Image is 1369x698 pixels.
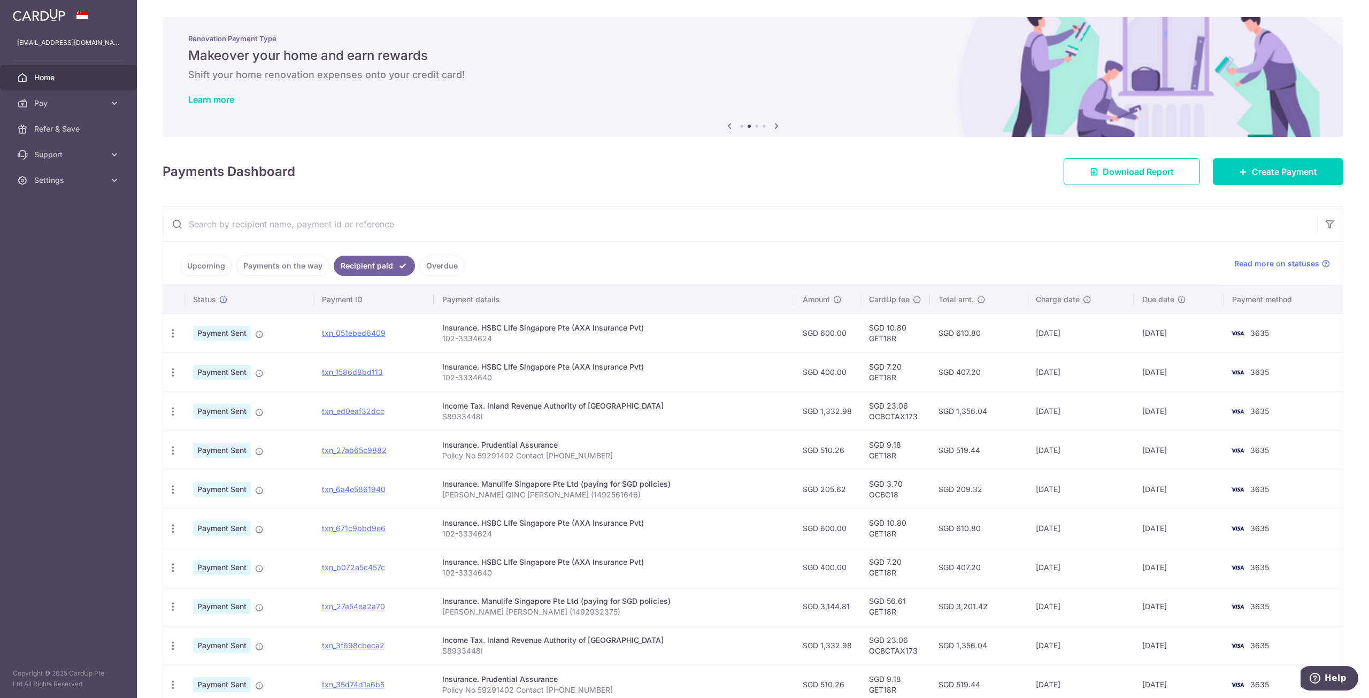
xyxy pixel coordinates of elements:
span: Payment Sent [193,326,251,341]
td: SGD 407.20 [930,548,1027,587]
a: Create Payment [1213,158,1343,185]
td: [DATE] [1134,587,1223,626]
p: Renovation Payment Type [188,34,1318,43]
div: Insurance. HSBC LIfe Singapore Pte (AXA Insurance Pvt) [442,557,786,567]
a: Learn more [188,94,234,105]
td: SGD 519.44 [930,431,1027,470]
span: Payment Sent [193,599,251,614]
div: Insurance. HSBC LIfe Singapore Pte (AXA Insurance Pvt) [442,518,786,528]
span: Payment Sent [193,560,251,575]
img: Bank Card [1227,600,1248,613]
img: Bank Card [1227,366,1248,379]
a: txn_35d74d1a6b5 [322,680,384,689]
span: Refer & Save [34,124,105,134]
td: SGD 3,144.81 [794,587,860,626]
span: Payment Sent [193,521,251,536]
td: [DATE] [1134,352,1223,392]
span: Create Payment [1252,165,1317,178]
td: SGD 7.20 GET18R [860,352,930,392]
img: Bank Card [1227,678,1248,691]
a: txn_1586d8bd113 [322,367,383,377]
p: 102-3334640 [442,372,786,383]
span: 3635 [1250,641,1269,650]
img: Bank Card [1227,639,1248,652]
img: Bank Card [1227,444,1248,457]
h4: Payments Dashboard [163,162,295,181]
td: [DATE] [1134,392,1223,431]
span: Payment Sent [193,638,251,653]
a: txn_b072a5c457c [322,563,385,572]
td: SGD 510.26 [794,431,860,470]
p: 102-3334624 [442,333,786,344]
div: Insurance. HSBC LIfe Singapore Pte (AXA Insurance Pvt) [442,362,786,372]
img: CardUp [13,9,65,21]
p: 102-3334640 [442,567,786,578]
td: SGD 23.06 OCBCTAX173 [860,626,930,665]
span: Payment Sent [193,677,251,692]
span: Download Report [1103,165,1174,178]
p: Policy No 59291402 Contact [PHONE_NUMBER] [442,450,786,461]
td: SGD 56.61 GET18R [860,587,930,626]
td: [DATE] [1134,626,1223,665]
td: SGD 610.80 [930,509,1027,548]
div: Income Tax. Inland Revenue Authority of [GEOGRAPHIC_DATA] [442,635,786,646]
td: SGD 10.80 GET18R [860,313,930,352]
div: Insurance. Prudential Assurance [442,440,786,450]
span: 3635 [1250,563,1269,572]
p: S8933448I [442,411,786,422]
td: SGD 10.80 GET18R [860,509,930,548]
td: SGD 400.00 [794,352,860,392]
td: SGD 400.00 [794,548,860,587]
th: Payment ID [313,286,434,313]
a: txn_3f698cbeca2 [322,641,384,650]
h6: Shift your home renovation expenses onto your credit card! [188,68,1318,81]
td: SGD 600.00 [794,509,860,548]
td: [DATE] [1134,431,1223,470]
iframe: Opens a widget where you can find more information [1301,666,1358,693]
td: SGD 1,356.04 [930,392,1027,431]
th: Payment method [1224,286,1343,313]
a: txn_27ab65c9882 [322,446,387,455]
a: Overdue [419,256,465,276]
a: txn_671c9bbd9e6 [322,524,386,533]
span: Payment Sent [193,404,251,419]
td: SGD 407.20 [930,352,1027,392]
td: SGD 3,201.42 [930,587,1027,626]
td: [DATE] [1027,470,1134,509]
div: Insurance. Manulife Singapore Pte Ltd (paying for SGD policies) [442,596,786,607]
span: Payment Sent [193,365,251,380]
span: 3635 [1250,485,1269,494]
td: [DATE] [1134,313,1223,352]
a: Upcoming [180,256,232,276]
p: [PERSON_NAME] [PERSON_NAME] (1492932375) [442,607,786,617]
td: [DATE] [1027,352,1134,392]
p: [PERSON_NAME] QING [PERSON_NAME] (1492561646) [442,489,786,500]
td: [DATE] [1027,509,1134,548]
span: 3635 [1250,446,1269,455]
h5: Makeover your home and earn rewards [188,47,1318,64]
td: SGD 205.62 [794,470,860,509]
td: [DATE] [1027,548,1134,587]
p: [EMAIL_ADDRESS][DOMAIN_NAME] [17,37,120,48]
img: Bank Card [1227,483,1248,496]
a: Download Report [1064,158,1200,185]
img: Bank Card [1227,522,1248,535]
input: Search by recipient name, payment id or reference [163,207,1317,241]
td: [DATE] [1027,313,1134,352]
span: Payment Sent [193,443,251,458]
td: [DATE] [1027,587,1134,626]
td: [DATE] [1027,392,1134,431]
span: Home [34,72,105,83]
a: txn_051ebed6409 [322,328,386,338]
span: Amount [803,294,830,305]
div: Insurance. Manulife Singapore Pte Ltd (paying for SGD policies) [442,479,786,489]
span: Settings [34,175,105,186]
span: Charge date [1036,294,1080,305]
div: Insurance. Prudential Assurance [442,674,786,685]
span: CardUp fee [869,294,910,305]
span: Pay [34,98,105,109]
td: SGD 9.18 GET18R [860,431,930,470]
td: [DATE] [1134,470,1223,509]
th: Payment details [434,286,794,313]
span: 3635 [1250,680,1269,689]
